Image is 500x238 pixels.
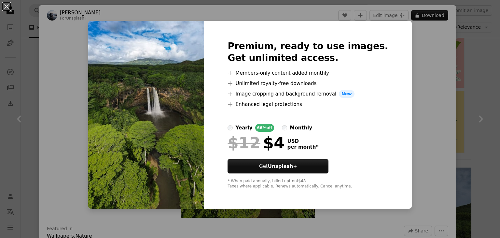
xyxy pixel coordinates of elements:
[228,134,260,151] span: $12
[228,69,388,77] li: Members-only content added monthly
[228,179,388,189] div: * When paid annually, billed upfront $48 Taxes where applicable. Renews automatically. Cancel any...
[290,124,312,132] div: monthly
[88,21,204,209] img: premium_photo-1675827055694-010aef2cf08f
[268,163,297,169] strong: Unsplash+
[228,100,388,108] li: Enhanced legal protections
[287,138,318,144] span: USD
[228,80,388,87] li: Unlimited royalty-free downloads
[228,40,388,64] h2: Premium, ready to use images. Get unlimited access.
[339,90,354,98] span: New
[228,125,233,130] input: yearly66%off
[228,134,285,151] div: $4
[287,144,318,150] span: per month *
[228,159,328,173] button: GetUnsplash+
[228,90,388,98] li: Image cropping and background removal
[235,124,252,132] div: yearly
[255,124,274,132] div: 66% off
[282,125,287,130] input: monthly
